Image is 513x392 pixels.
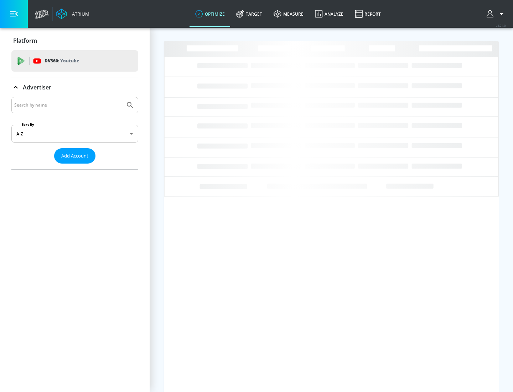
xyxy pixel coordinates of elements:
[45,57,79,65] p: DV360:
[11,125,138,143] div: A-Z
[23,83,51,91] p: Advertiser
[56,9,89,19] a: Atrium
[230,1,268,27] a: Target
[496,24,506,27] span: v 4.24.0
[54,148,95,164] button: Add Account
[61,152,88,160] span: Add Account
[14,100,122,110] input: Search by name
[309,1,349,27] a: Analyze
[11,164,138,169] nav: list of Advertiser
[69,11,89,17] div: Atrium
[268,1,309,27] a: measure
[20,122,36,127] label: Sort By
[190,1,230,27] a: optimize
[11,50,138,72] div: DV360: Youtube
[349,1,387,27] a: Report
[11,31,138,51] div: Platform
[13,37,37,45] p: Platform
[60,57,79,65] p: Youtube
[11,77,138,97] div: Advertiser
[11,97,138,169] div: Advertiser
